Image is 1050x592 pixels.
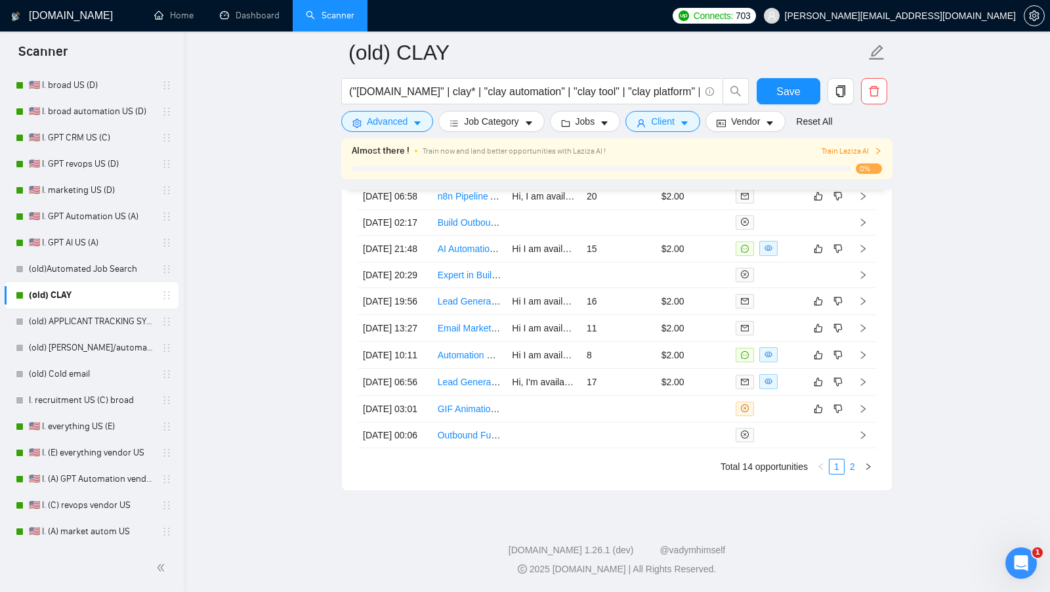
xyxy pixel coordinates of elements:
span: mail [741,192,749,200]
a: (old) APPLICANT TRACKING SYSTEM [29,308,154,335]
span: holder [161,421,172,432]
td: Lead Generation and List Building Specialist [432,288,507,315]
span: right [858,350,868,360]
span: right [858,270,868,280]
button: Train Laziza AI [822,145,882,158]
span: holder [161,395,172,406]
span: holder [161,474,172,484]
td: [DATE] 03:01 [358,396,432,423]
span: like [814,191,823,201]
iframe: Intercom live chat [1005,547,1037,579]
button: left [813,459,829,475]
td: [DATE] 13:27 [358,315,432,342]
button: like [810,401,826,417]
span: Advanced [367,114,408,129]
span: close-circle [741,404,749,412]
li: 2 [845,459,860,475]
td: $2.00 [656,183,731,210]
span: dislike [833,243,843,254]
td: Lead Generation & Cold Email Outreach Specialist [432,369,507,396]
a: 🇺🇸 I. (A) GPT Automation vendor US [29,466,154,492]
button: dislike [830,293,846,309]
a: (old) Cold email [29,361,154,387]
span: caret-down [765,118,774,128]
span: Save [776,83,800,100]
img: logo [11,6,20,27]
span: caret-down [600,118,609,128]
span: like [814,350,823,360]
span: right [858,297,868,306]
span: left [817,463,825,471]
span: right [858,377,868,387]
a: 🇺🇸 I. marketing US (D) [29,177,154,203]
span: mail [741,297,749,305]
span: Train now and land better opportunities with Laziza AI ! [423,146,606,156]
span: dislike [833,404,843,414]
a: 1 [829,459,844,474]
span: setting [352,118,362,128]
span: right [858,324,868,333]
span: holder [161,211,172,222]
td: [DATE] 02:17 [358,210,432,236]
span: Client [651,114,675,129]
button: like [810,347,826,363]
span: right [874,147,882,155]
span: dislike [833,191,843,201]
a: GIF Animation of my Email Signature [438,404,589,414]
span: Job Category [464,114,518,129]
button: dislike [830,188,846,204]
a: Lead Generation & Cold Email Outreach Specialist [438,377,644,387]
a: 🇺🇸 I. GPT CRM US (C) [29,125,154,151]
span: right [864,463,872,471]
td: Outbound Funnel Specialist for Lead Generation [432,423,507,448]
a: Lead Generation and List Building Specialist [438,296,618,307]
td: [DATE] 06:56 [358,369,432,396]
span: dislike [833,323,843,333]
span: 703 [736,9,750,23]
span: user [637,118,646,128]
a: 🇺🇸 I. GPT Automation US (A) [29,203,154,230]
button: setting [1024,5,1045,26]
td: Expert in Building Lists with Clay and Waterfalls [432,263,507,288]
button: like [810,374,826,390]
span: copyright [518,564,527,574]
span: holder [161,526,172,537]
td: 15 [581,236,656,263]
span: holder [161,238,172,248]
span: search [723,85,748,97]
input: Search Freelance Jobs... [349,83,700,100]
span: caret-down [413,118,422,128]
span: like [814,377,823,387]
button: dislike [830,320,846,336]
span: Scanner [8,42,78,70]
span: dislike [833,377,843,387]
a: 🇺🇸 I. broad automation US (D) [29,98,154,125]
a: (old)Automated Job Search [29,256,154,282]
a: 🇺🇸 I. broad US (D) [29,72,154,98]
span: bars [450,118,459,128]
td: $2.00 [656,288,731,315]
a: setting [1024,11,1045,21]
a: [DOMAIN_NAME] 1.26.1 (dev) [509,545,634,555]
button: copy [828,78,854,104]
span: caret-down [524,118,534,128]
button: dislike [830,401,846,417]
span: info-circle [705,87,714,96]
td: AI Automation Specialist for Lead Generation & Outreach [432,236,507,263]
td: [DATE] 19:56 [358,288,432,315]
a: Expert in Building Lists with Clay and Waterfalls [438,270,631,280]
a: Automation Workflows & EMAIL Campaign Management Specialist [438,350,710,360]
span: right [858,218,868,227]
button: folderJobscaret-down [550,111,621,132]
span: holder [161,369,172,379]
a: 2 [845,459,860,474]
li: Next Page [860,459,876,475]
span: dislike [833,350,843,360]
td: Automation Workflows & EMAIL Campaign Management Specialist [432,342,507,369]
span: Connects: [694,9,733,23]
span: holder [161,290,172,301]
button: userClientcaret-down [625,111,700,132]
td: [DATE] 10:11 [358,342,432,369]
button: dislike [830,241,846,257]
span: holder [161,133,172,143]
